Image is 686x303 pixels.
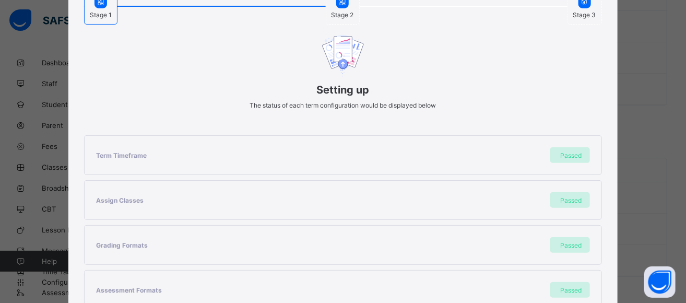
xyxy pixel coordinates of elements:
[644,266,676,298] button: Open asap
[96,196,144,204] span: Assign Classes
[561,241,582,249] span: Passed
[96,286,162,294] span: Assessment Formats
[90,11,112,19] span: Stage 1
[573,11,596,19] span: Stage 3
[96,241,148,249] span: Grading Formats
[250,101,436,109] span: The status of each term configuration would be displayed below
[561,196,582,204] span: Passed
[561,286,582,294] span: Passed
[332,11,354,19] span: Stage 2
[561,151,582,159] span: Passed
[322,35,364,77] img: document upload image
[84,84,601,96] span: Setting up
[96,151,147,159] span: Term Timeframe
